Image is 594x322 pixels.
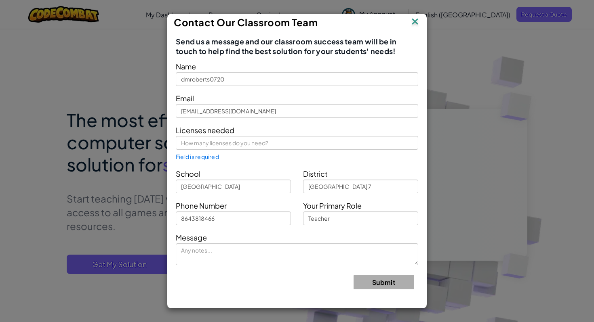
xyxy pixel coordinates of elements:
span: Send us a message and our classroom success team will be in touch to help find the best solution ... [176,37,418,56]
span: Phone Number [176,201,227,210]
span: Field is required [176,153,219,160]
span: School [176,169,200,178]
span: Message [176,233,207,242]
span: District [303,169,328,178]
span: Email [176,94,194,103]
span: Name [176,62,196,71]
input: Teacher, Principal, etc. [303,211,418,225]
button: Submit [354,275,414,289]
span: Your Primary Role [303,201,362,210]
span: Licenses needed [176,125,234,135]
input: How many licenses do you need? [176,136,418,150]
